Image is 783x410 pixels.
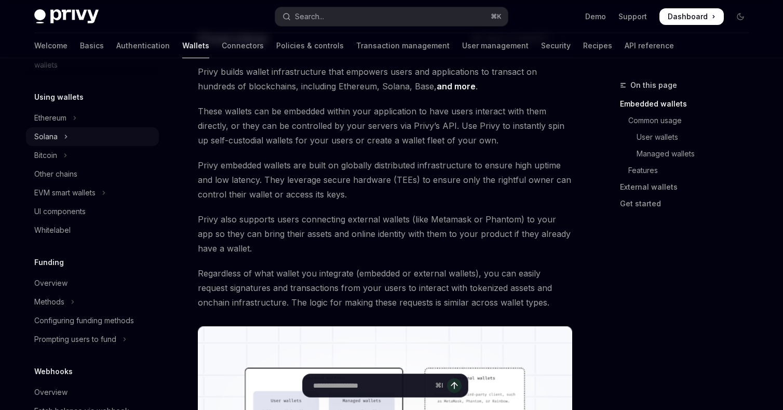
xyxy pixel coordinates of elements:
[620,129,757,146] a: User wallets
[198,158,572,202] span: Privy embedded wallets are built on globally distributed infrastructure to ensure high uptime and...
[620,146,757,162] a: Managed wallets
[447,378,462,393] button: Send message
[34,314,134,327] div: Configuring funding methods
[437,81,476,92] a: and more
[26,165,159,183] a: Other chains
[313,374,431,397] input: Ask a question...
[34,333,116,346] div: Prompting users to fund
[34,224,71,236] div: Whitelabel
[80,33,104,58] a: Basics
[620,162,757,179] a: Features
[34,187,96,199] div: EVM smart wallets
[182,33,209,58] a: Wallets
[34,205,86,218] div: UI components
[222,33,264,58] a: Connectors
[26,293,159,311] button: Toggle Methods section
[26,274,159,293] a: Overview
[34,9,99,24] img: dark logo
[668,11,708,22] span: Dashboard
[732,8,749,25] button: Toggle dark mode
[34,256,64,269] h5: Funding
[34,91,84,103] h5: Using wallets
[34,33,67,58] a: Welcome
[34,130,58,143] div: Solana
[276,33,344,58] a: Policies & controls
[26,221,159,240] a: Whitelabel
[620,195,757,212] a: Get started
[356,33,450,58] a: Transaction management
[620,179,757,195] a: External wallets
[26,383,159,402] a: Overview
[541,33,571,58] a: Security
[26,146,159,165] button: Toggle Bitcoin section
[26,127,159,146] button: Toggle Solana section
[26,330,159,349] button: Toggle Prompting users to fund section
[34,149,57,162] div: Bitcoin
[34,386,67,399] div: Overview
[625,33,674,58] a: API reference
[34,277,67,289] div: Overview
[198,64,572,94] span: Privy builds wallet infrastructure that empowers users and applications to transact on hundreds o...
[659,8,724,25] a: Dashboard
[618,11,647,22] a: Support
[583,33,612,58] a: Recipes
[585,11,606,22] a: Demo
[26,202,159,221] a: UI components
[26,109,159,127] button: Toggle Ethereum section
[198,104,572,148] span: These wallets can be embedded within your application to have users interact with them directly, ...
[116,33,170,58] a: Authentication
[491,12,502,21] span: ⌘ K
[620,96,757,112] a: Embedded wallets
[26,311,159,330] a: Configuring funding methods
[34,365,73,378] h5: Webhooks
[34,296,64,308] div: Methods
[620,112,757,129] a: Common usage
[198,212,572,256] span: Privy also supports users connecting external wallets (like Metamask or Phantom) to your app so t...
[34,112,66,124] div: Ethereum
[630,79,677,91] span: On this page
[34,168,77,180] div: Other chains
[275,7,508,26] button: Open search
[462,33,529,58] a: User management
[26,183,159,202] button: Toggle EVM smart wallets section
[295,10,324,23] div: Search...
[198,266,572,310] span: Regardless of what wallet you integrate (embedded or external wallets), you can easily request si...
